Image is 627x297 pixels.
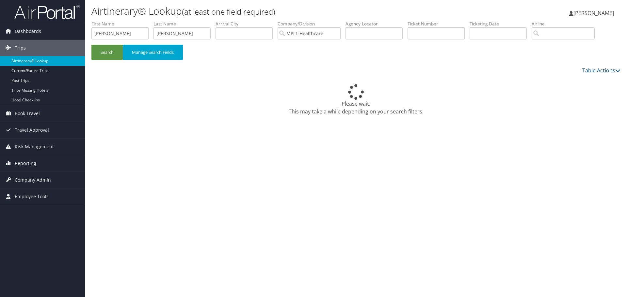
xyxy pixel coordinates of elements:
a: [PERSON_NAME] [569,3,620,23]
h1: Airtinerary® Lookup [91,4,444,18]
span: [PERSON_NAME] [573,9,614,17]
button: Search [91,45,123,60]
span: Trips [15,40,26,56]
label: Agency Locator [346,21,408,27]
label: Company/Division [278,21,346,27]
label: Ticket Number [408,21,470,27]
label: First Name [91,21,153,27]
span: Risk Management [15,139,54,155]
button: Manage Search Fields [123,45,183,60]
label: Ticketing Date [470,21,532,27]
span: Employee Tools [15,188,49,205]
small: (at least one field required) [182,6,275,17]
div: Please wait. This may take a while depending on your search filters. [91,84,620,115]
span: Dashboards [15,23,41,39]
span: Company Admin [15,172,51,188]
label: Last Name [153,21,216,27]
span: Travel Approval [15,122,49,138]
label: Arrival City [216,21,278,27]
a: Table Actions [582,67,620,74]
span: Book Travel [15,105,40,122]
span: Reporting [15,155,36,171]
label: Airline [532,21,600,27]
img: airportal-logo.png [14,4,80,20]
